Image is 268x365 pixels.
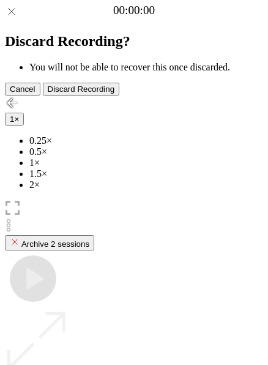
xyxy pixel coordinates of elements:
button: 1× [5,113,24,126]
button: Archive 2 sessions [5,235,94,250]
button: Discard Recording [43,83,120,96]
li: 1× [29,157,263,168]
li: 0.5× [29,146,263,157]
h2: Discard Recording? [5,33,263,50]
li: You will not be able to recover this once discarded. [29,62,263,73]
a: 00:00:00 [113,4,155,17]
li: 1.5× [29,168,263,179]
div: Archive 2 sessions [10,237,89,249]
span: 1 [10,115,14,124]
li: 0.25× [29,135,263,146]
li: 2× [29,179,263,190]
button: Cancel [5,83,40,96]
